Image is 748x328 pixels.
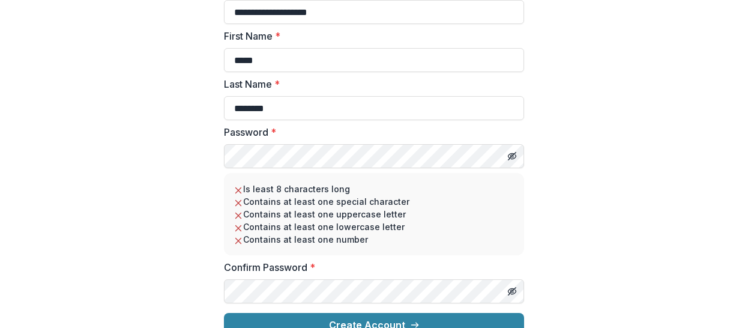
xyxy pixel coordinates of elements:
li: Is least 8 characters long [234,183,514,195]
button: Toggle password visibility [502,282,522,301]
button: Toggle password visibility [502,147,522,166]
label: Password [224,125,517,139]
label: Confirm Password [224,260,517,275]
li: Contains at least one number [234,233,514,246]
label: Last Name [224,77,517,91]
li: Contains at least one lowercase letter [234,220,514,233]
label: First Name [224,29,517,43]
li: Contains at least one special character [234,195,514,208]
li: Contains at least one uppercase letter [234,208,514,220]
